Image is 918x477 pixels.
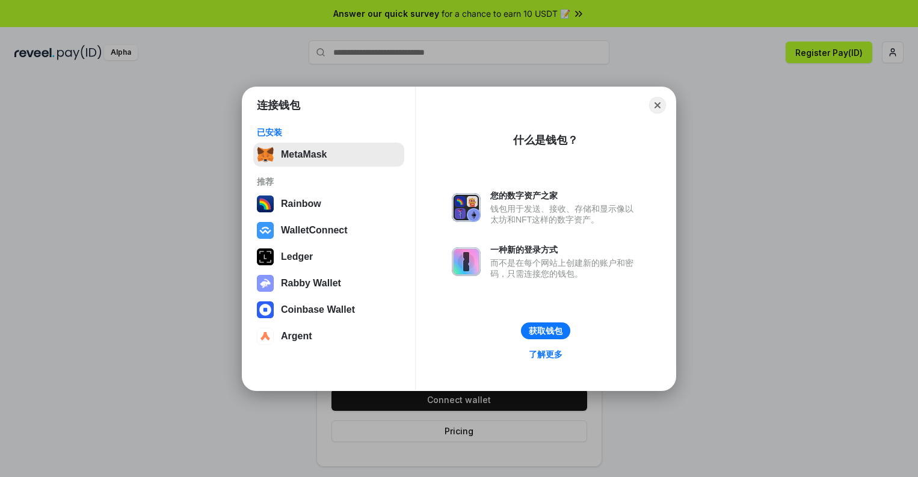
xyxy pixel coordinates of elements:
img: svg+xml,%3Csvg%20width%3D%2228%22%20height%3D%2228%22%20viewBox%3D%220%200%2028%2028%22%20fill%3D... [257,301,274,318]
a: 了解更多 [522,346,570,362]
button: WalletConnect [253,218,404,242]
img: svg+xml,%3Csvg%20xmlns%3D%22http%3A%2F%2Fwww.w3.org%2F2000%2Fsvg%22%20fill%3D%22none%22%20viewBox... [257,275,274,292]
div: Ledger [281,251,313,262]
button: Rainbow [253,192,404,216]
div: 了解更多 [529,349,562,360]
div: 您的数字资产之家 [490,190,639,201]
img: svg+xml,%3Csvg%20xmlns%3D%22http%3A%2F%2Fwww.w3.org%2F2000%2Fsvg%22%20fill%3D%22none%22%20viewBox... [452,193,481,222]
img: svg+xml,%3Csvg%20xmlns%3D%22http%3A%2F%2Fwww.w3.org%2F2000%2Fsvg%22%20fill%3D%22none%22%20viewBox... [452,247,481,276]
div: 什么是钱包？ [513,133,578,147]
div: 一种新的登录方式 [490,244,639,255]
div: 已安装 [257,127,401,138]
div: Rainbow [281,198,321,209]
button: Close [649,97,666,114]
div: 而不是在每个网站上创建新的账户和密码，只需连接您的钱包。 [490,257,639,279]
button: Coinbase Wallet [253,298,404,322]
div: 钱包用于发送、接收、存储和显示像以太坊和NFT这样的数字资产。 [490,203,639,225]
div: Coinbase Wallet [281,304,355,315]
img: svg+xml,%3Csvg%20width%3D%2228%22%20height%3D%2228%22%20viewBox%3D%220%200%2028%2028%22%20fill%3D... [257,222,274,239]
div: Argent [281,331,312,342]
div: MetaMask [281,149,327,160]
div: Rabby Wallet [281,278,341,289]
div: 推荐 [257,176,401,187]
img: svg+xml,%3Csvg%20width%3D%2228%22%20height%3D%2228%22%20viewBox%3D%220%200%2028%2028%22%20fill%3D... [257,328,274,345]
div: 获取钱包 [529,325,562,336]
div: WalletConnect [281,225,348,236]
button: Argent [253,324,404,348]
img: svg+xml,%3Csvg%20fill%3D%22none%22%20height%3D%2233%22%20viewBox%3D%220%200%2035%2033%22%20width%... [257,146,274,163]
button: 获取钱包 [521,322,570,339]
button: Rabby Wallet [253,271,404,295]
button: MetaMask [253,143,404,167]
h1: 连接钱包 [257,98,300,112]
img: svg+xml,%3Csvg%20width%3D%22120%22%20height%3D%22120%22%20viewBox%3D%220%200%20120%20120%22%20fil... [257,195,274,212]
button: Ledger [253,245,404,269]
img: svg+xml,%3Csvg%20xmlns%3D%22http%3A%2F%2Fwww.w3.org%2F2000%2Fsvg%22%20width%3D%2228%22%20height%3... [257,248,274,265]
